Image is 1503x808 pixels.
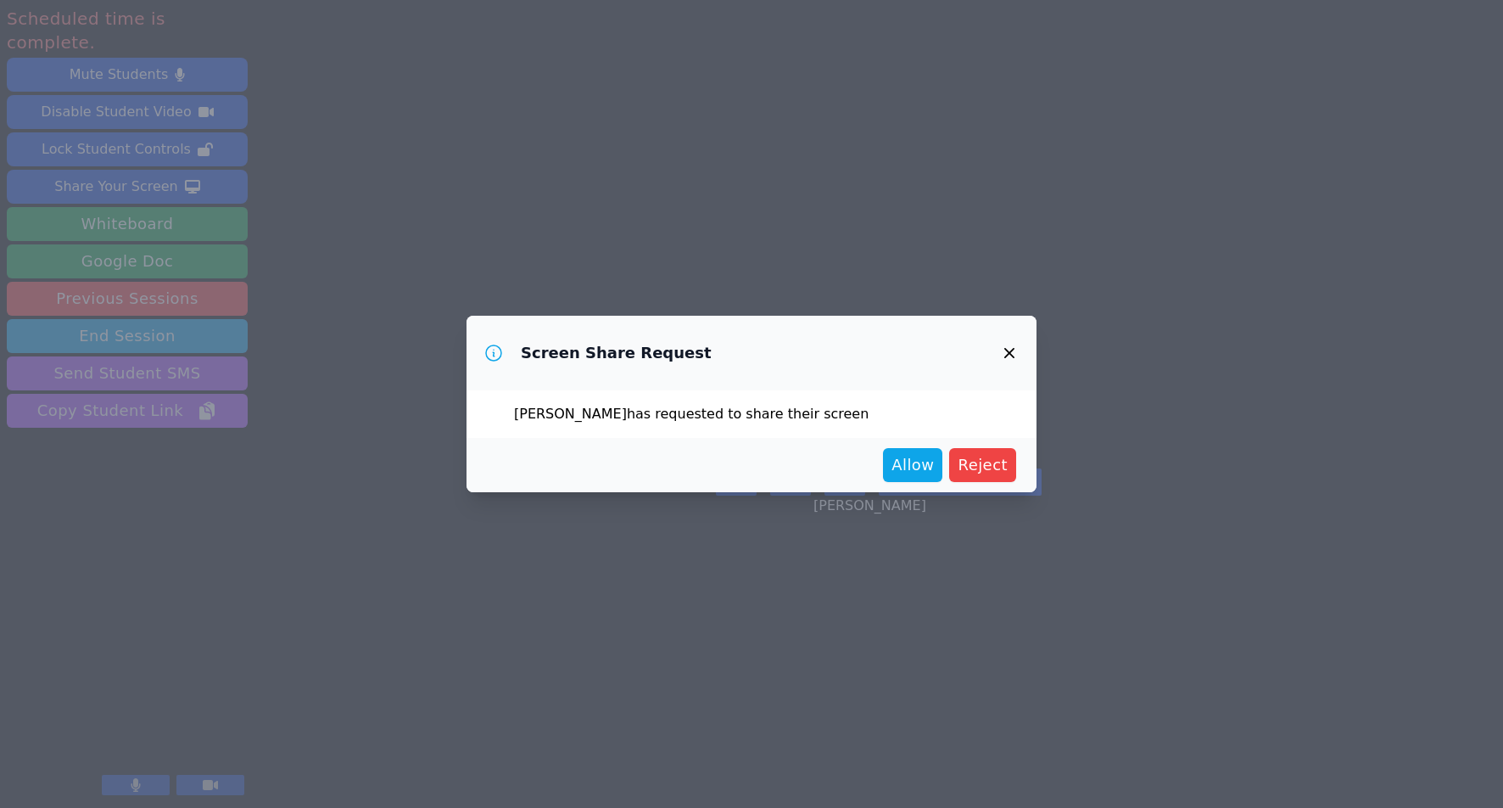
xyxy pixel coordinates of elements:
span: Allow [891,453,934,477]
button: Allow [883,448,942,482]
button: Reject [949,448,1016,482]
div: [PERSON_NAME] has requested to share their screen [467,390,1036,438]
span: Reject [958,453,1008,477]
h3: Screen Share Request [521,343,712,363]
